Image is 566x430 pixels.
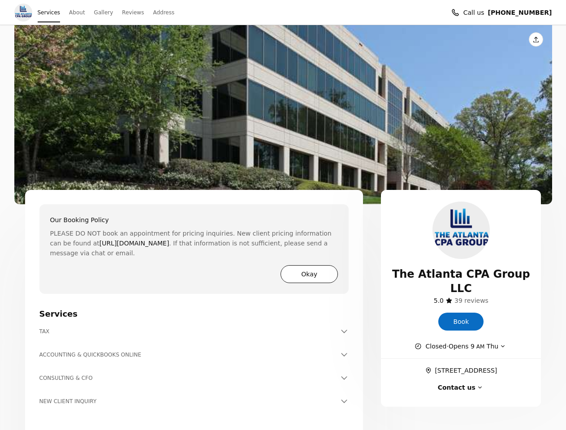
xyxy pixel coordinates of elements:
[14,4,32,21] img: The Atlanta CPA Group LLC logo
[425,365,435,375] span: ​
[488,8,552,17] a: Call us (678) 235-4060
[14,25,552,204] a: Show all photos
[39,327,338,336] h3: TAX
[39,350,338,359] h3: ACCOUNTING & QUICKBOOKS ONLINE
[434,296,444,305] span: ​
[454,296,488,305] a: 39 reviews
[529,32,543,47] button: Share this page
[38,6,60,19] a: Services
[432,202,490,259] img: The Atlanta CPA Group LLC logo
[94,6,113,19] a: Gallery
[281,265,338,283] button: Okay
[50,228,338,258] span: PLEASE DO NOT book an appointment for pricing inquiries. New client pricing information can be fo...
[438,313,484,331] a: Book
[425,365,497,375] a: Get directions (Opens in a new window)
[39,374,338,383] h3: CONSULTING & CFO
[14,25,552,204] div: View photo
[153,6,174,19] a: Address
[69,6,85,19] a: About
[434,297,444,304] span: 5.0 stars out of 5
[475,344,484,350] span: AM
[122,6,144,19] a: Reviews
[425,341,498,351] span: Closed · Opens Thu
[39,397,338,406] h3: NEW CLIENT INQUIRY
[39,397,349,406] button: NEW CLIENT INQUIRY
[39,327,349,336] button: TAX
[453,317,469,327] span: Book
[454,297,488,304] span: 39 reviews
[39,374,349,383] button: CONSULTING & CFO
[438,383,484,392] button: Contact us
[39,308,349,320] h2: Services
[39,350,349,359] button: ACCOUNTING & QUICKBOOKS ONLINE
[415,341,507,351] button: Show working hours
[99,238,169,248] a: https://atlcpagroup.com/service-pricing/ (Opens in a new window)
[454,296,488,305] span: ​
[463,8,484,17] span: Call us
[471,343,475,350] span: 9
[392,267,530,296] span: The Atlanta CPA Group LLC
[50,215,109,225] span: Our Booking Policy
